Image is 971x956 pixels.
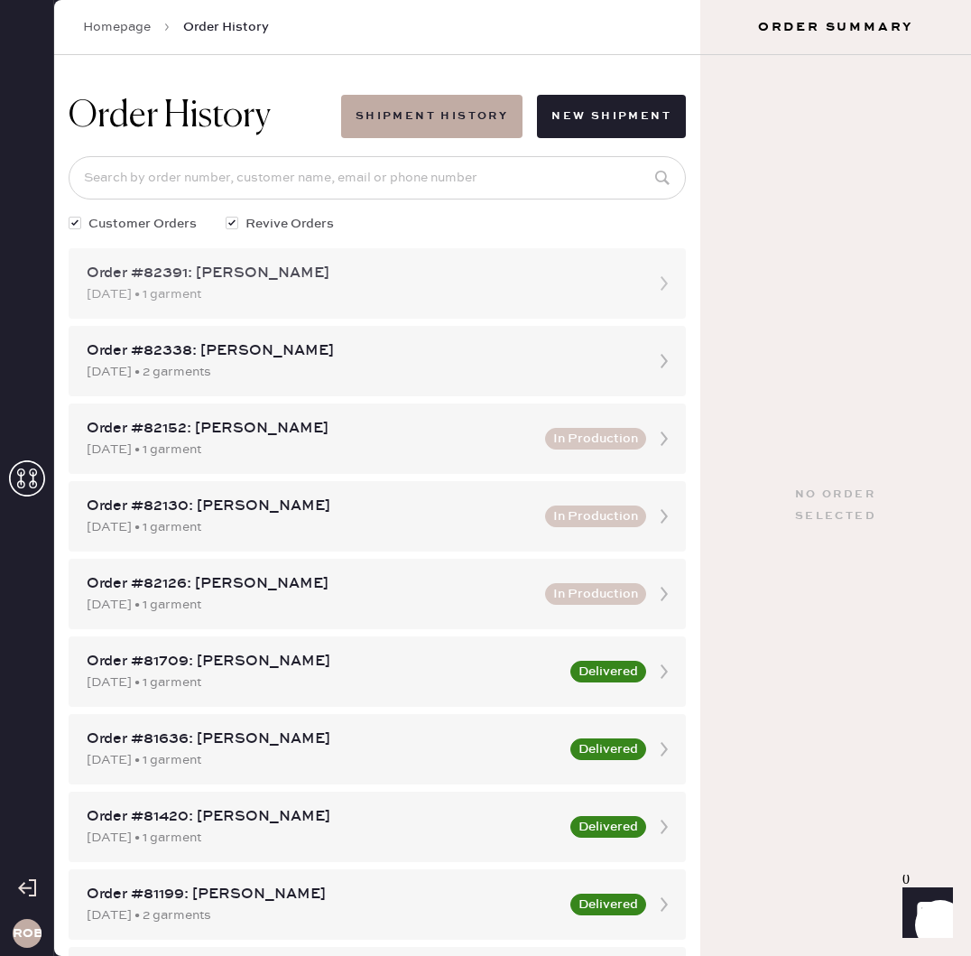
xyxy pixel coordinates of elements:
img: logo [457,836,511,890]
button: In Production [545,583,646,605]
img: Logo [417,775,550,790]
div: Order #82130: [PERSON_NAME] [87,496,534,517]
div: Order #81636: [PERSON_NAME] [87,729,559,750]
th: ID [58,701,117,724]
td: 936560 [58,747,117,771]
span: Order History [183,18,269,36]
div: [DATE] • 1 garment [87,750,559,770]
div: [DATE] • 1 garment [87,440,534,459]
div: [DATE] • 1 garment [87,284,635,304]
div: Packing slip [58,121,910,143]
input: Search by order number, customer name, email or phone number [69,156,686,200]
div: Order #82391: [PERSON_NAME] [87,263,635,284]
th: Description [117,701,872,724]
div: Order #81199: [PERSON_NAME] [87,884,559,905]
div: Order #82152: [PERSON_NAME] [87,418,534,440]
div: Customer information [58,191,910,213]
button: Delivered [570,894,646,915]
td: 936561 [58,724,117,747]
th: QTY [863,305,910,329]
td: Jeans - Reformation - [PERSON_NAME] High Rise Slouchy Wide Leg Vana Sparkle - Size: 26 [117,747,872,771]
button: Delivered [570,738,646,760]
div: [DATE] • 1 garment [87,595,534,615]
img: Logo [417,357,550,371]
div: Order #82338: [PERSON_NAME] [87,340,635,362]
button: Shipment History [341,95,522,138]
img: logo [457,22,511,76]
span: Customer Orders [88,214,197,234]
button: New Shipment [537,95,686,138]
th: Description [132,305,863,329]
button: In Production [545,428,646,450]
div: [DATE] • 2 garments [87,362,635,382]
td: 936609 [58,329,132,352]
div: [DATE] • 1 garment [87,517,534,537]
button: Delivered [570,661,646,682]
div: Order # 82391 [58,143,910,164]
img: logo [457,417,511,471]
h3: Order Summary [700,18,971,36]
div: # 77316 Rose [PERSON_NAME] [EMAIL_ADDRESS][DOMAIN_NAME] [58,213,910,278]
iframe: Front Chat [885,875,963,952]
div: Order #82126: [PERSON_NAME] [87,573,534,595]
td: Jeans - Reformation - Val 90's Mid Rise Straight Jeans Fior di Latte - Size: 30 [132,329,863,352]
button: Delivered [570,816,646,838]
span: Revive Orders [245,214,334,234]
h1: Order History [69,95,271,138]
div: Order # 82338 [58,538,910,560]
td: 1 [872,724,910,747]
div: [DATE] • 1 garment [87,673,559,692]
div: Packing slip [58,516,910,538]
h3: ROBCA [13,927,42,940]
div: Order #81709: [PERSON_NAME] [87,651,559,673]
th: QTY [872,701,910,724]
a: Homepage [83,18,151,36]
button: In Production [545,506,646,527]
div: # 88911 [PERSON_NAME] Vrdolyak [EMAIL_ADDRESS][DOMAIN_NAME] [58,608,910,673]
td: Jeans - Reformation - [PERSON_NAME] Stretch High Rise Wide Leg [PERSON_NAME] - Size: 25 [117,724,872,747]
td: 1 [872,747,910,771]
div: [DATE] • 1 garment [87,828,559,848]
th: ID [58,305,132,329]
div: No order selected [795,484,876,527]
div: Customer information [58,587,910,608]
div: Order #81420: [PERSON_NAME] [87,806,559,828]
td: 1 [863,329,910,352]
div: [DATE] • 2 garments [87,905,559,925]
